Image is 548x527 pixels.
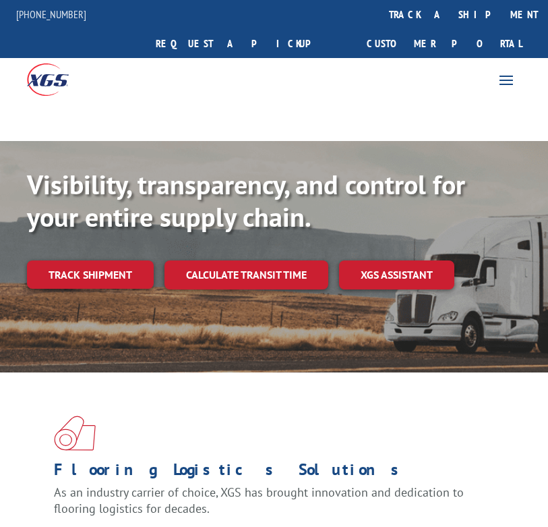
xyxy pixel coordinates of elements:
[54,462,484,484] h1: Flooring Logistics Solutions
[164,260,328,289] a: Calculate transit time
[54,484,464,516] span: As an industry carrier of choice, XGS has brought innovation and dedication to flooring logistics...
[357,29,532,58] a: Customer Portal
[27,167,465,234] b: Visibility, transparency, and control for your entire supply chain.
[54,416,96,451] img: xgs-icon-total-supply-chain-intelligence-red
[16,7,86,21] a: [PHONE_NUMBER]
[146,29,340,58] a: Request a pickup
[339,260,454,289] a: XGS ASSISTANT
[27,260,154,289] a: Track shipment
